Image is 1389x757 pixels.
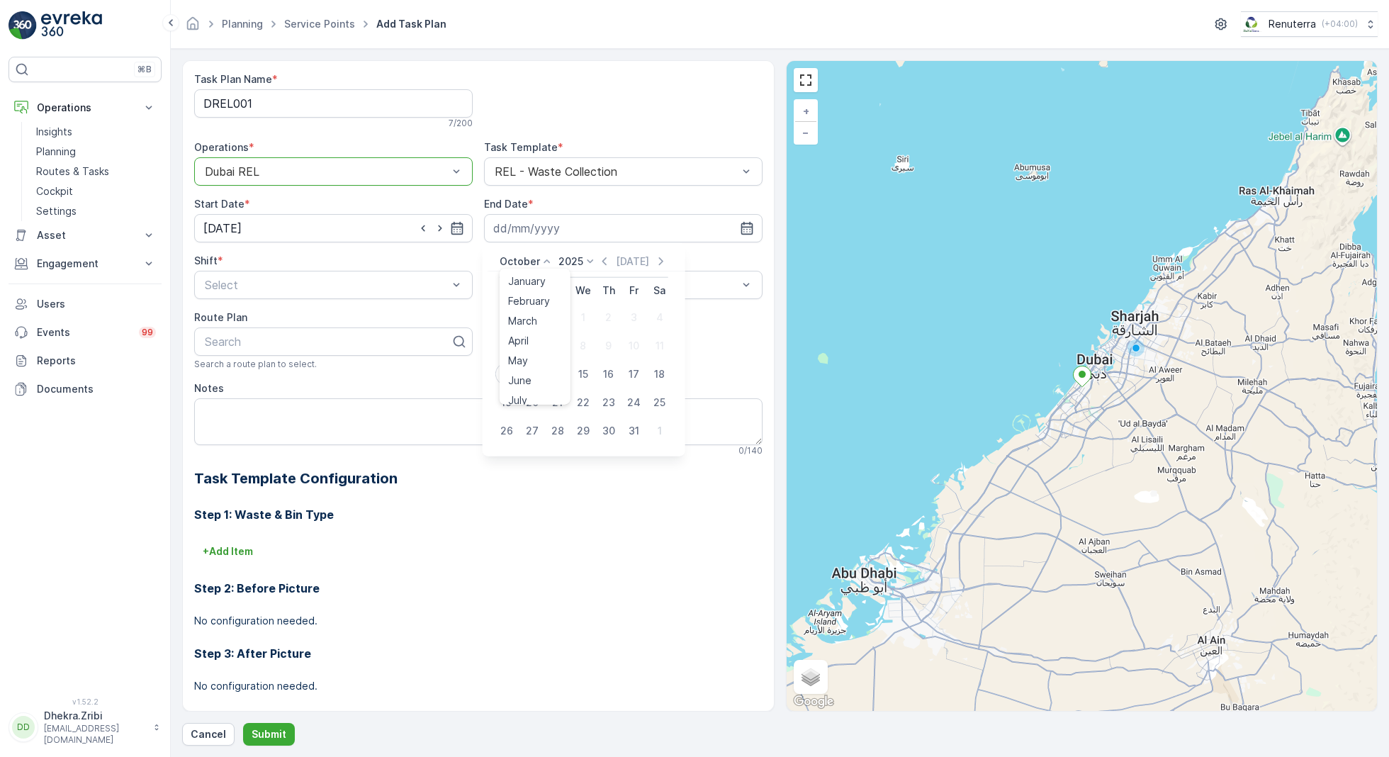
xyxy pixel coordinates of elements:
[500,269,570,405] ul: Menu
[1269,17,1316,31] p: Renuterra
[795,69,816,91] a: View Fullscreen
[572,306,595,329] div: 1
[508,274,546,288] span: January
[222,18,263,30] a: Planning
[572,420,595,442] div: 29
[494,278,519,303] th: Sunday
[36,184,73,198] p: Cockpit
[572,335,595,357] div: 8
[495,363,518,386] div: 12
[37,382,156,396] p: Documents
[37,101,133,115] p: Operations
[623,335,646,357] div: 10
[9,318,162,347] a: Events99
[484,198,528,210] label: End Date
[802,126,809,138] span: −
[12,716,35,739] div: DD
[37,297,156,311] p: Users
[1241,11,1378,37] button: Renuterra(+04:00)
[182,723,235,746] button: Cancel
[623,391,646,414] div: 24
[648,335,671,357] div: 11
[243,723,295,746] button: Submit
[597,420,620,442] div: 30
[484,214,763,242] input: dd/mm/yyyy
[137,64,152,75] p: ⌘B
[194,506,763,523] h3: Step 1: Waste & Bin Type
[795,661,826,692] a: Layers
[495,335,518,357] div: 5
[36,125,72,139] p: Insights
[194,382,224,394] label: Notes
[194,468,763,489] h2: Task Template Configuration
[194,710,763,727] h3: Step 4: Signature
[572,391,595,414] div: 22
[795,122,816,143] a: Zoom Out
[41,11,102,40] img: logo_light-DOdMpM7g.png
[9,11,37,40] img: logo
[9,709,162,746] button: DDDhekra.Zribi[EMAIL_ADDRESS][DOMAIN_NAME]
[648,391,671,414] div: 25
[648,420,671,442] div: 1
[570,278,596,303] th: Wednesday
[194,254,218,267] label: Shift
[597,335,620,357] div: 9
[9,221,162,249] button: Asset
[1322,18,1358,30] p: ( +04:00 )
[37,228,133,242] p: Asset
[546,420,569,442] div: 28
[30,142,162,162] a: Planning
[495,391,518,414] div: 19
[194,73,272,85] label: Task Plan Name
[44,709,146,723] p: Dhekra.Zribi
[648,306,671,329] div: 4
[508,334,529,348] span: April
[546,391,569,414] div: 21
[508,374,532,388] span: June
[508,294,550,308] span: February
[790,692,837,711] img: Google
[623,363,646,386] div: 17
[194,614,763,628] p: No configuration needed.
[647,278,673,303] th: Saturday
[37,325,130,340] p: Events
[142,327,153,338] p: 99
[597,306,620,329] div: 2
[373,17,449,31] span: Add Task Plan
[790,692,837,711] a: Open this area in Google Maps (opens a new window)
[738,445,763,456] p: 0 / 140
[194,141,249,153] label: Operations
[648,363,671,386] div: 18
[495,420,518,442] div: 26
[191,727,226,741] p: Cancel
[194,198,244,210] label: Start Date
[194,311,247,323] label: Route Plan
[194,679,763,693] p: No configuration needed.
[623,306,646,329] div: 3
[36,204,77,218] p: Settings
[36,164,109,179] p: Routes & Tasks
[194,580,763,597] h3: Step 2: Before Picture
[205,276,448,293] p: Select
[44,723,146,746] p: [EMAIL_ADDRESS][DOMAIN_NAME]
[508,314,537,328] span: March
[558,254,583,269] p: 2025
[597,391,620,414] div: 23
[252,727,286,741] p: Submit
[572,363,595,386] div: 15
[9,375,162,403] a: Documents
[508,354,528,368] span: May
[9,290,162,318] a: Users
[597,363,620,386] div: 16
[9,347,162,375] a: Reports
[484,141,558,153] label: Task Template
[30,181,162,201] a: Cockpit
[284,18,355,30] a: Service Points
[9,94,162,122] button: Operations
[795,101,816,122] a: Zoom In
[803,105,809,117] span: +
[205,333,451,350] p: Search
[500,254,540,269] p: October
[30,122,162,142] a: Insights
[194,540,262,563] button: +Add Item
